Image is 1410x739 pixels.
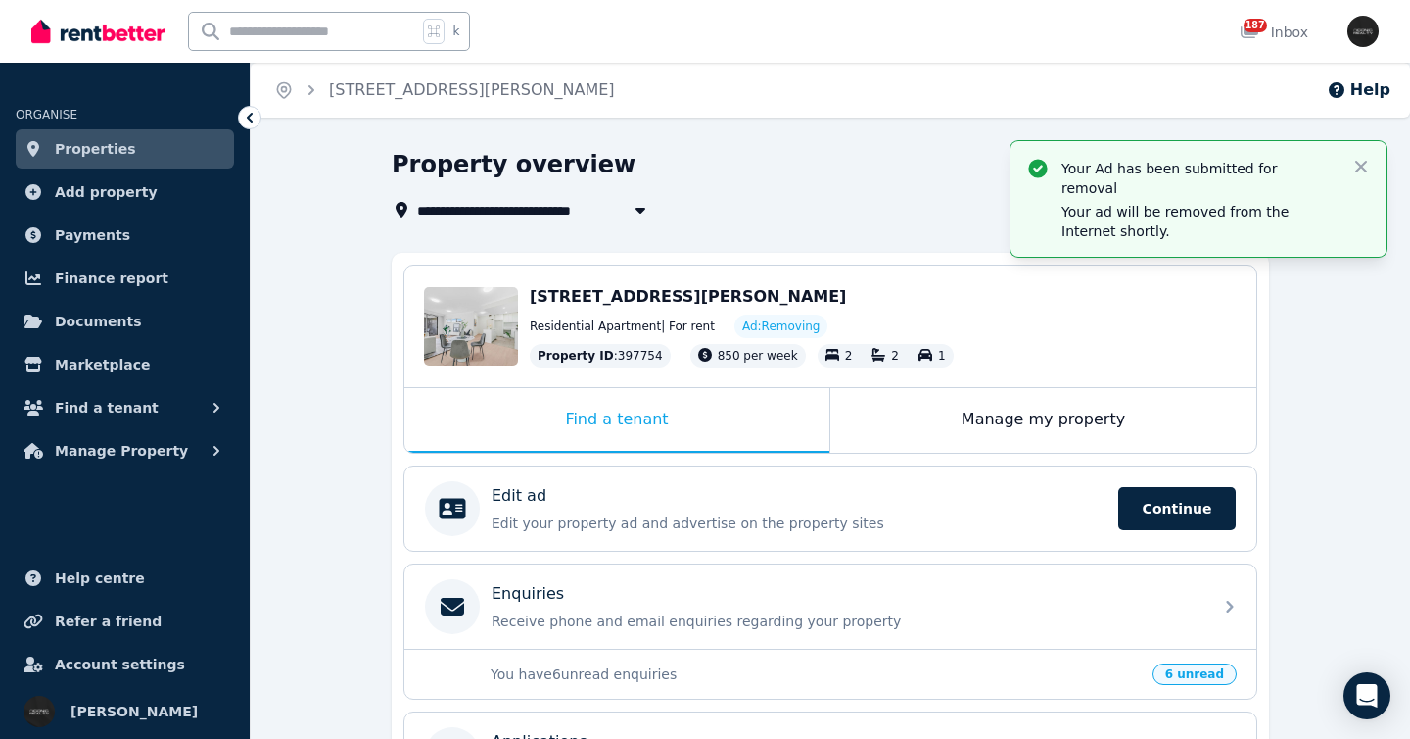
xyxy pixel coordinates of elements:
a: Payments [16,216,234,255]
span: Property ID [538,348,614,364]
a: EnquiriesReceive phone and email enquiries regarding your property [404,565,1256,649]
a: Refer a friend [16,602,234,641]
span: [PERSON_NAME] [70,700,198,723]
a: Help centre [16,559,234,598]
div: Open Intercom Messenger [1343,672,1390,719]
img: RentBetter [31,17,164,46]
div: Manage my property [830,388,1256,453]
span: 2 [845,349,853,363]
div: Find a tenant [404,388,829,453]
p: Edit ad [492,484,546,508]
p: Edit your property ad and advertise on the property sites [492,514,1106,533]
a: Edit adEdit your property ad and advertise on the property sitesContinue [404,467,1256,551]
div: : 397754 [530,344,671,368]
a: Properties [16,129,234,169]
img: Tim Troy [1347,16,1379,47]
button: Manage Property [16,431,234,470]
span: Refer a friend [55,610,162,633]
p: Enquiries [492,582,564,606]
span: Properties [55,137,136,161]
button: Help [1327,78,1390,102]
a: Finance report [16,259,234,298]
span: k [452,24,459,39]
span: Residential Apartment | For rent [530,319,715,334]
a: Account settings [16,645,234,684]
h1: Property overview [392,149,635,180]
button: Find a tenant [16,388,234,427]
span: Documents [55,310,142,333]
span: Help centre [55,567,145,590]
p: You have 6 unread enquiries [491,665,1141,684]
img: Tim Troy [23,696,55,727]
nav: Breadcrumb [251,63,638,118]
span: 1 [938,349,946,363]
a: Marketplace [16,345,234,384]
span: 2 [891,349,899,363]
span: Marketplace [55,353,150,376]
span: [STREET_ADDRESS][PERSON_NAME] [530,287,846,306]
a: Add property [16,172,234,212]
span: Finance report [55,267,168,290]
span: Add property [55,180,158,204]
span: Continue [1118,487,1236,530]
p: Receive phone and email enquiries regarding your property [492,612,1200,631]
span: Account settings [55,653,185,676]
span: 6 unread [1152,664,1237,685]
div: Inbox [1240,23,1308,42]
span: ORGANISE [16,108,77,122]
span: Find a tenant [55,396,159,419]
p: Your ad will be removed from the Internet shortly. [1061,202,1336,241]
span: Ad: Removing [742,319,821,334]
span: 187 [1244,19,1267,32]
span: Payments [55,223,130,247]
span: 850 per week [718,349,798,363]
span: Manage Property [55,439,188,463]
a: [STREET_ADDRESS][PERSON_NAME] [329,80,615,99]
a: Documents [16,302,234,341]
p: Your Ad has been submitted for removal [1061,159,1336,198]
